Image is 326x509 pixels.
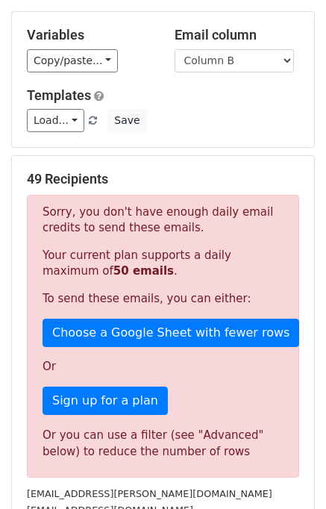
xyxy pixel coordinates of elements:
p: To send these emails, you can either: [43,291,283,307]
a: Choose a Google Sheet with fewer rows [43,319,299,347]
div: Or you can use a filter (see "Advanced" below) to reduce the number of rows [43,427,283,460]
h5: Variables [27,27,152,43]
strong: 50 emails [113,264,174,278]
button: Save [107,109,146,132]
h5: Email column [175,27,300,43]
h5: 49 Recipients [27,171,299,187]
a: Sign up for a plan [43,387,168,415]
p: Or [43,359,283,375]
p: Your current plan supports a daily maximum of . [43,248,283,279]
iframe: Chat Widget [251,437,326,509]
a: Copy/paste... [27,49,118,72]
a: Templates [27,87,91,103]
p: Sorry, you don't have enough daily email credits to send these emails. [43,204,283,236]
small: [EMAIL_ADDRESS][PERSON_NAME][DOMAIN_NAME] [27,488,272,499]
a: Load... [27,109,84,132]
